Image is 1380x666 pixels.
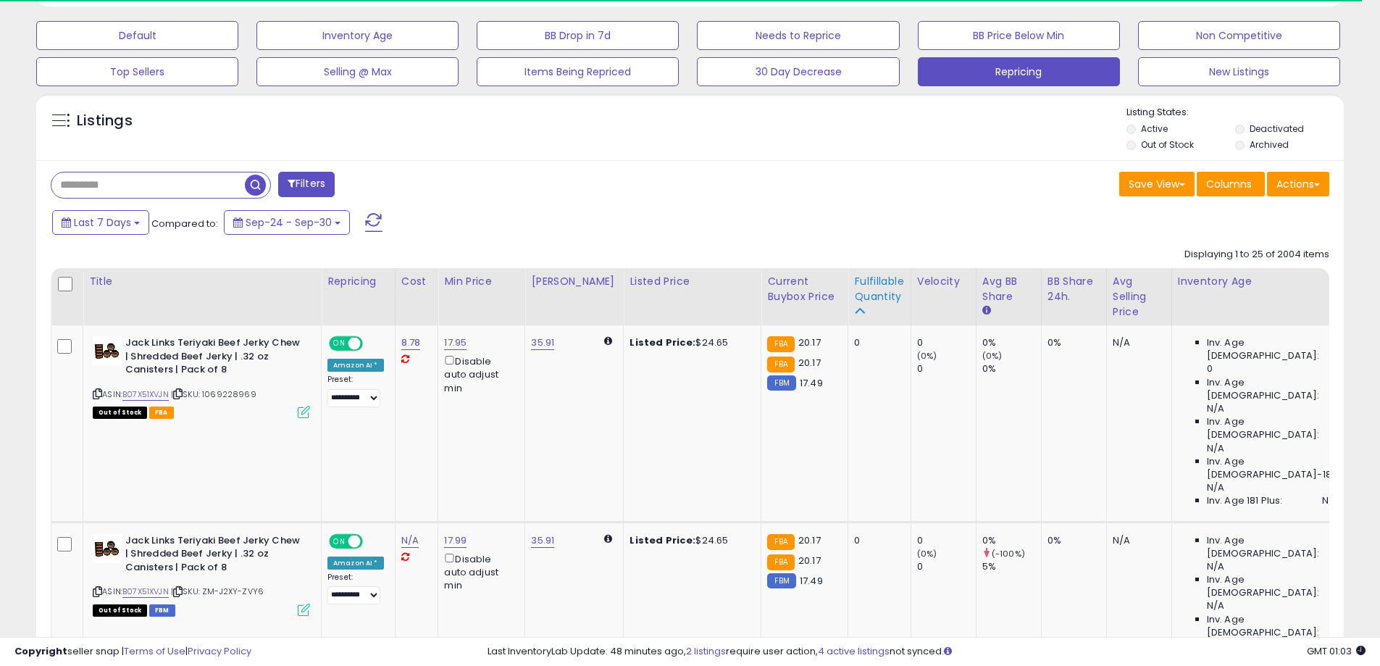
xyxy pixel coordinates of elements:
div: Displaying 1 to 25 of 2004 items [1184,248,1329,262]
button: Filters [278,172,335,197]
span: N/A [1207,442,1224,455]
span: N/A [1207,560,1224,573]
div: Avg Selling Price [1113,274,1166,320]
span: Inv. Age 181 Plus: [1207,494,1283,507]
div: 0 [854,336,899,349]
small: FBA [767,534,794,550]
div: 0 [854,534,899,547]
div: Inventory Age [1178,274,1345,289]
span: Columns [1206,177,1252,191]
span: 20.17 [798,533,821,547]
button: Repricing [918,57,1120,86]
span: | SKU: ZM-J2XY-ZVY6 [171,586,264,597]
div: Velocity [917,274,970,289]
span: Last 7 Days [74,215,131,230]
div: ASIN: [93,336,310,417]
button: Inventory Age [256,21,459,50]
span: Inv. Age [DEMOGRAPHIC_DATA]: [1207,415,1339,441]
span: Inv. Age [DEMOGRAPHIC_DATA]: [1207,573,1339,599]
button: Columns [1197,172,1265,196]
div: Amazon AI * [327,557,384,570]
a: 4 active listings [818,644,890,658]
button: BB Price Below Min [918,21,1120,50]
span: FBA [149,407,174,419]
label: Archived [1250,138,1289,151]
div: 0% [982,534,1041,547]
span: N/A [1207,599,1224,612]
div: Avg BB Share [982,274,1035,304]
div: 0% [1047,534,1095,547]
span: Inv. Age [DEMOGRAPHIC_DATA]: [1207,534,1339,560]
b: Listed Price: [630,336,695,349]
button: Non Competitive [1138,21,1340,50]
span: N/A [1207,481,1224,494]
button: Last 7 Days [52,210,149,235]
span: 17.49 [800,376,823,390]
span: All listings that are currently out of stock and unavailable for purchase on Amazon [93,407,147,419]
h5: Listings [77,111,133,131]
div: N/A [1113,534,1161,547]
button: Save View [1119,172,1195,196]
a: B07X51XVJN [122,586,169,598]
span: 17.49 [800,574,823,588]
small: (0%) [917,350,937,362]
div: Amazon AI * [327,359,384,372]
button: Actions [1267,172,1329,196]
div: 0% [982,336,1041,349]
a: 2 listings [686,644,726,658]
div: 5% [982,560,1041,573]
a: N/A [401,533,419,548]
div: Fulfillable Quantity [854,274,904,304]
b: Jack Links Teriyaki Beef Jerky Chew | Shredded Beef Jerky | .32 oz Canisters | Pack of 8 [125,534,301,578]
b: Listed Price: [630,533,695,547]
button: BB Drop in 7d [477,21,679,50]
div: Last InventoryLab Update: 48 minutes ago, require user action, not synced. [488,645,1366,659]
span: ON [330,338,348,350]
span: Inv. Age [DEMOGRAPHIC_DATA]-180: [1207,455,1339,481]
button: Needs to Reprice [697,21,899,50]
a: B07X51XVJN [122,388,169,401]
small: FBM [767,573,795,588]
span: N/A [1207,402,1224,415]
div: Disable auto adjust min [444,353,514,395]
small: FBM [767,375,795,391]
div: N/A [1113,336,1161,349]
span: OFF [361,338,384,350]
div: BB Share 24h. [1047,274,1100,304]
span: 2025-10-9 01:03 GMT [1307,644,1366,658]
div: 0 [917,534,976,547]
div: Preset: [327,573,384,605]
div: 0 [917,336,976,349]
div: 0 [917,362,976,375]
span: 20.17 [798,554,821,567]
a: 8.78 [401,336,421,350]
div: $24.65 [630,336,750,349]
button: 30 Day Decrease [697,57,899,86]
div: seller snap | | [14,645,251,659]
div: Repricing [327,274,389,289]
div: Preset: [327,375,384,407]
img: 41q8E3lopoL._SL40_.jpg [93,336,122,365]
small: (-100%) [992,548,1025,559]
span: Inv. Age [DEMOGRAPHIC_DATA]: [1207,376,1339,402]
a: 35.91 [531,336,554,350]
a: 17.99 [444,533,467,548]
small: (0%) [982,350,1003,362]
span: Compared to: [151,217,218,230]
div: Current Buybox Price [767,274,842,304]
div: 0 [917,560,976,573]
small: FBA [767,336,794,352]
div: 0% [1047,336,1095,349]
button: Selling @ Max [256,57,459,86]
span: 20.17 [798,356,821,370]
button: Items Being Repriced [477,57,679,86]
strong: Copyright [14,644,67,658]
p: Listing States: [1126,106,1344,120]
div: Title [89,274,315,289]
button: New Listings [1138,57,1340,86]
a: 35.91 [531,533,554,548]
button: Default [36,21,238,50]
div: 0% [982,362,1041,375]
div: ASIN: [93,534,310,615]
a: Privacy Policy [188,644,251,658]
